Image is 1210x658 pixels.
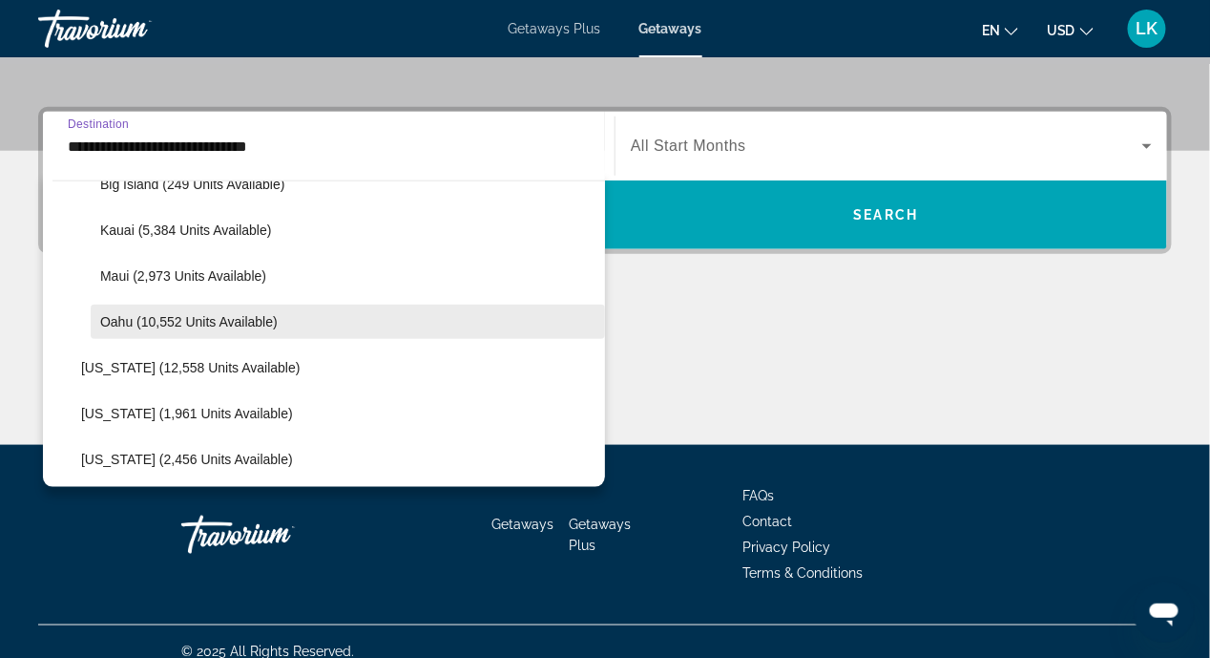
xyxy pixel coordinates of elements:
[100,177,285,192] span: Big Island (249 units available)
[1122,9,1172,49] button: User Menu
[72,396,605,431] button: [US_STATE] (1,961 units available)
[81,406,293,421] span: [US_STATE] (1,961 units available)
[854,207,919,223] span: Search
[605,180,1167,249] button: Search
[492,517,554,532] a: Getaways
[81,360,301,375] span: [US_STATE] (12,558 units available)
[100,314,278,329] span: Oahu (10,552 units available)
[1137,19,1158,38] span: LK
[91,213,605,247] button: Kauai (5,384 units available)
[570,517,632,553] a: Getaways Plus
[43,112,1167,249] div: Search widget
[742,488,774,503] a: FAQs
[509,21,601,36] a: Getaways Plus
[1047,23,1075,38] span: USD
[100,268,266,284] span: Maui (2,973 units available)
[639,21,702,36] a: Getaways
[1047,16,1094,44] button: Change currency
[72,350,605,385] button: [US_STATE] (12,558 units available)
[91,167,605,202] button: Big Island (249 units available)
[91,305,605,339] button: Oahu (10,552 units available)
[72,442,605,477] button: [US_STATE] (2,456 units available)
[1134,582,1195,643] iframe: Button to launch messaging window
[631,138,746,154] span: All Start Months
[181,506,372,563] a: Travorium
[100,223,272,238] span: Kauai (5,384 units available)
[742,540,830,555] a: Privacy Policy
[982,23,1000,38] span: en
[91,259,605,293] button: Maui (2,973 units available)
[742,565,863,581] a: Terms & Conditions
[742,514,792,529] a: Contact
[68,118,129,131] span: Destination
[81,452,293,467] span: [US_STATE] (2,456 units available)
[38,4,229,53] a: Travorium
[982,16,1018,44] button: Change language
